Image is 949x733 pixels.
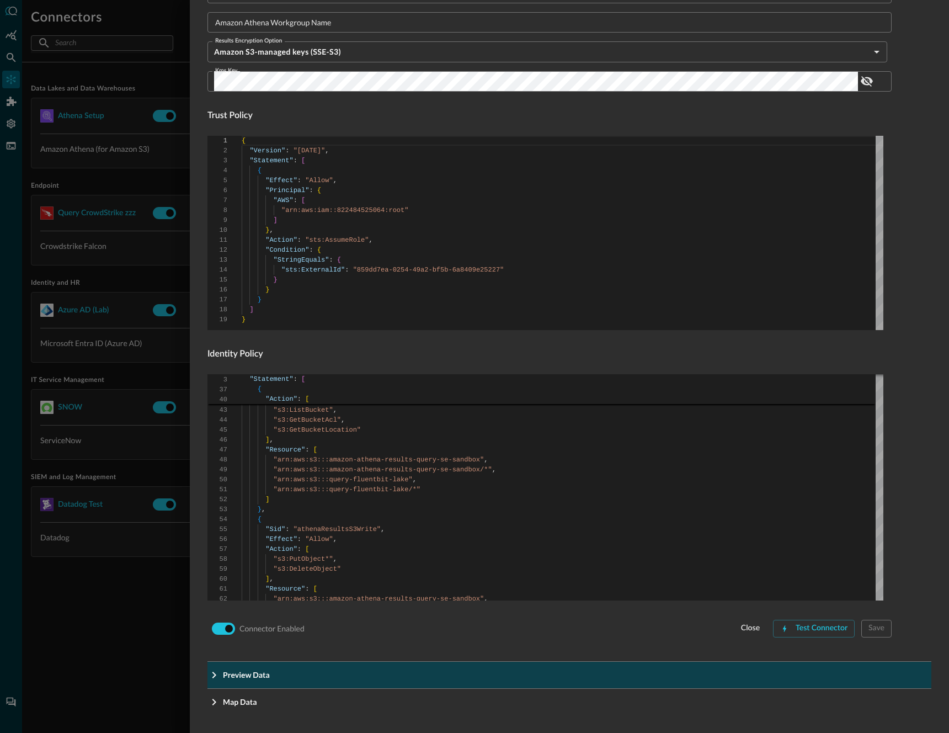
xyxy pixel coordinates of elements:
span: } [258,296,262,304]
span: ox/*" [472,466,492,474]
div: 52 [207,495,227,504]
span: : [329,256,333,264]
span: ox" [472,595,484,603]
span: "Version" [249,147,285,155]
span: "arn:aws:s3:::amazon-athena-results-query-se-sandb [274,456,472,464]
div: 18 [207,305,227,315]
svg: Expand More [207,668,221,682]
span: "Statement" [249,375,293,383]
span: { [317,246,321,254]
button: Map Data [207,689,931,715]
span: "Effect" [265,535,297,543]
div: 4 [207,166,227,176]
div: 48 [207,455,227,465]
span: , [333,555,337,563]
span: [ [313,585,317,593]
span: 40 [207,395,227,405]
span: , [484,456,488,464]
span: "Action" [265,545,297,553]
div: 49 [207,465,227,475]
div: 62 [207,594,227,604]
span: ox" [472,456,484,464]
div: 57 [207,544,227,554]
span: "Action" [265,236,297,244]
div: 3 [207,156,227,166]
span: "arn:aws:s3:::amazon-athena-results-query-se-sandb [274,595,472,603]
div: 60 [207,574,227,584]
span: [ [313,446,317,454]
div: 46 [207,435,227,445]
span: : [297,395,301,403]
div: 59 [207,564,227,574]
div: 45 [207,425,227,435]
span: , [269,226,273,234]
span: : [297,545,301,553]
span: , [333,406,337,414]
div: 9 [207,215,227,225]
div: 7 [207,195,227,205]
span: "Resource" [265,446,305,454]
span: 3 [207,375,227,385]
span: : [305,585,309,593]
span: { [258,167,262,174]
span: "sts:AssumeRole" [305,236,369,244]
span: } [258,506,262,513]
span: : [294,157,297,164]
div: 1 [207,136,227,146]
span: : [285,147,289,155]
span: "arn:aws:iam::822484525064:root" [281,206,408,214]
label: Kms Key [215,66,238,75]
div: 11 [207,235,227,245]
div: 13 [207,255,227,265]
span: : [305,446,309,454]
span: { [258,385,262,393]
span: "Statement" [249,157,293,164]
div: 19 [207,315,227,325]
span: : [297,535,301,543]
span: "Allow" [305,535,333,543]
button: close [734,620,766,638]
span: "AWS" [274,196,294,204]
h5: Amazon S3-managed keys (SSE-S3) [214,46,870,57]
div: 51 [207,485,227,495]
span: "Sid" [265,525,285,533]
span: [ [305,545,309,553]
div: 55 [207,524,227,534]
span: ] [265,575,269,583]
span: "s3:GetBucketAcl" [274,416,341,424]
span: , [484,595,488,603]
div: 16 [207,285,227,295]
svg: Expand More [207,695,221,709]
span: : [309,187,313,194]
span: "arn:aws:s3:::query-fluentbit-lake" [274,476,413,484]
span: , [333,177,337,184]
span: : [309,246,313,254]
span: "Condition" [265,246,309,254]
h4: Identity Policy [207,348,892,361]
div: 47 [207,445,227,455]
span: [ [301,375,305,383]
div: 10 [207,225,227,235]
span: "Action" [265,395,297,403]
div: 43 [207,405,227,415]
div: 61 [207,584,227,594]
span: [ [305,395,309,403]
span: "[DATE]" [294,147,326,155]
span: : [294,196,297,204]
h4: Trust Policy [207,109,892,123]
div: 14 [207,265,227,275]
p: Preview Data [223,669,270,681]
button: Test Connector [773,620,855,638]
span: { [317,187,321,194]
span: } [265,286,269,294]
span: { [258,516,262,523]
button: Preview Data [207,662,931,688]
span: "sts:ExternalId" [281,266,345,274]
span: ] [249,306,253,314]
span: , [413,476,417,484]
span: "athenaResultsS3Write" [294,525,381,533]
span: "s3:ListBucket" [274,406,333,414]
span: "Effect" [265,177,297,184]
span: : [294,375,297,383]
span: "arn:aws:s3:::query-fluentbit-lake/*" [274,486,420,493]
